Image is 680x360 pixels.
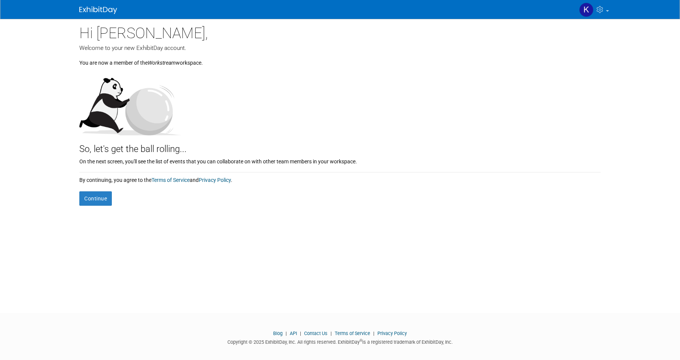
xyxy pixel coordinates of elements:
[329,331,334,336] span: |
[298,331,303,336] span: |
[273,331,283,336] a: Blog
[284,331,289,336] span: |
[79,52,601,67] div: You are now a member of the workspace.
[199,177,231,183] a: Privacy Policy
[377,331,407,336] a: Privacy Policy
[290,331,297,336] a: API
[304,331,328,336] a: Contact Us
[151,177,190,183] a: Terms of Service
[360,338,362,343] sup: ®
[79,70,181,135] img: Let's get the ball rolling
[148,60,176,66] i: Workstream
[79,6,117,14] img: ExhibitDay
[79,172,601,184] div: By continuing, you agree to the and .
[335,331,370,336] a: Terms of Service
[79,156,601,165] div: On the next screen, you'll see the list of events that you can collaborate on with other team mem...
[371,331,376,336] span: |
[79,191,112,206] button: Continue
[79,44,601,52] div: Welcome to your new ExhibitDay account.
[579,3,593,17] img: Keira Wiele
[79,135,601,156] div: So, let's get the ball rolling...
[79,19,601,44] div: Hi [PERSON_NAME],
